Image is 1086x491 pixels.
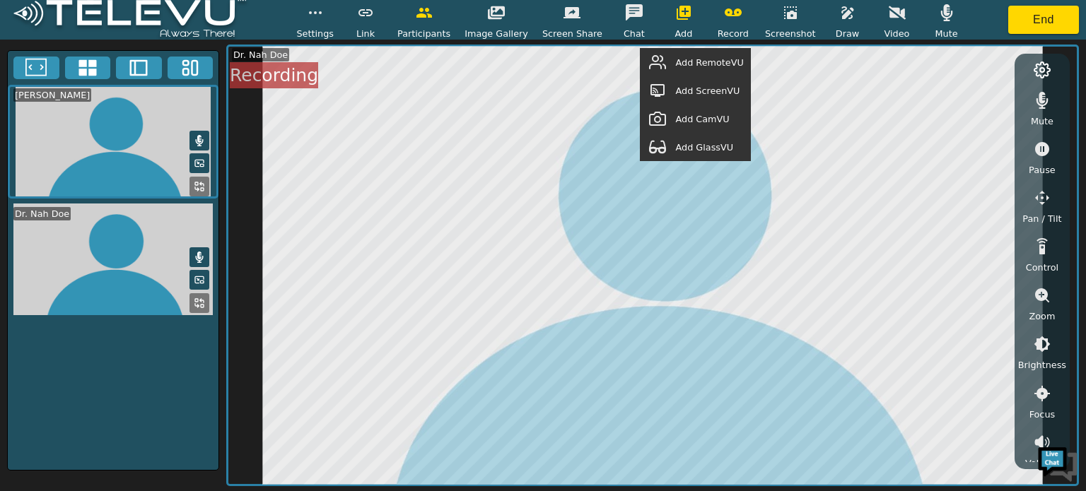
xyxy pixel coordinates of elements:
button: Picture in Picture [189,270,209,290]
span: Pan / Tilt [1022,212,1061,225]
button: Mute [189,247,209,267]
span: Settings [296,27,334,40]
span: Link [356,27,375,40]
span: Screen Share [542,27,602,40]
div: [PERSON_NAME] [13,88,91,102]
img: d_736959983_company_1615157101543_736959983 [24,66,59,101]
div: Dr. Nah Doe [13,207,71,220]
button: Mute [189,131,209,150]
button: Three Window Medium [168,57,214,79]
div: Chat with us now [74,74,238,93]
span: Add CamVU [675,112,729,126]
span: Mute [1031,114,1053,128]
span: Add GlassVU [675,141,733,154]
button: 4x4 [65,57,111,79]
div: Recording [230,62,318,89]
span: Add ScreenVU [675,84,740,97]
span: Video [884,27,910,40]
span: Add [675,27,693,40]
button: Replace Feed [189,177,209,196]
span: Image Gallery [465,27,528,40]
div: Minimize live chat window [232,7,266,41]
span: Focus [1029,408,1056,421]
span: Chat [624,27,645,40]
span: Draw [836,27,859,40]
div: Dr. Nah Doe [232,48,289,61]
button: Replace Feed [189,293,209,313]
img: Chat Widget [1037,442,1079,484]
span: Mute [935,27,957,40]
button: End [1008,6,1079,34]
span: Control [1026,261,1058,274]
span: Screenshot [765,27,816,40]
span: Add RemoteVU [675,56,743,69]
button: Fullscreen [13,57,59,79]
span: We're online! [82,153,195,295]
span: Volume [1025,456,1059,470]
span: Zoom [1029,309,1055,323]
button: Two Window Medium [116,57,162,79]
span: Pause [1029,163,1056,177]
button: Picture in Picture [189,153,209,173]
span: Brightness [1018,358,1066,372]
textarea: Type your message and hit 'Enter' [7,335,269,384]
span: Participants [397,27,450,40]
span: Record [718,27,749,40]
